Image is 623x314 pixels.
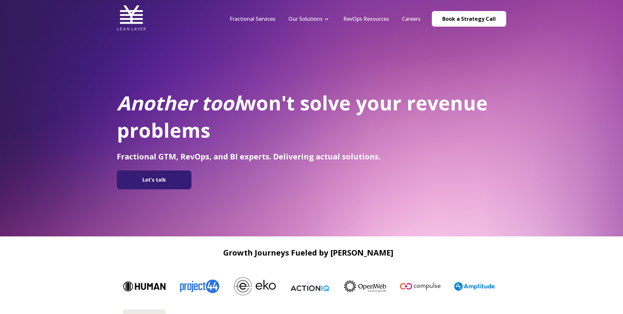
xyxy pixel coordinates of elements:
a: Careers [402,15,421,22]
span: Fractional GTM, RevOps, and BI experts. Delivering actual solutions. [117,151,381,162]
span: won't solve your revenue problems [117,90,488,144]
img: ActionIQ [287,281,329,292]
em: Another tool [117,90,239,116]
img: Lean Layer Logo [117,3,146,32]
img: Let's talk [120,173,188,187]
a: Our Solutions [288,15,323,22]
img: Eko [232,277,274,295]
img: Human [121,282,164,291]
img: Amplitude [452,282,495,291]
a: RevOps Resources [343,15,389,22]
a: Book a Strategy Call [432,11,506,27]
img: OpenWeb [342,280,384,292]
img: Compulse [397,275,439,297]
h2: Growth Journeys Fueled by [PERSON_NAME] [117,248,500,257]
a: Fractional Services [230,15,275,22]
img: Project44 [177,275,219,297]
div: Navigation Menu [223,15,427,22]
